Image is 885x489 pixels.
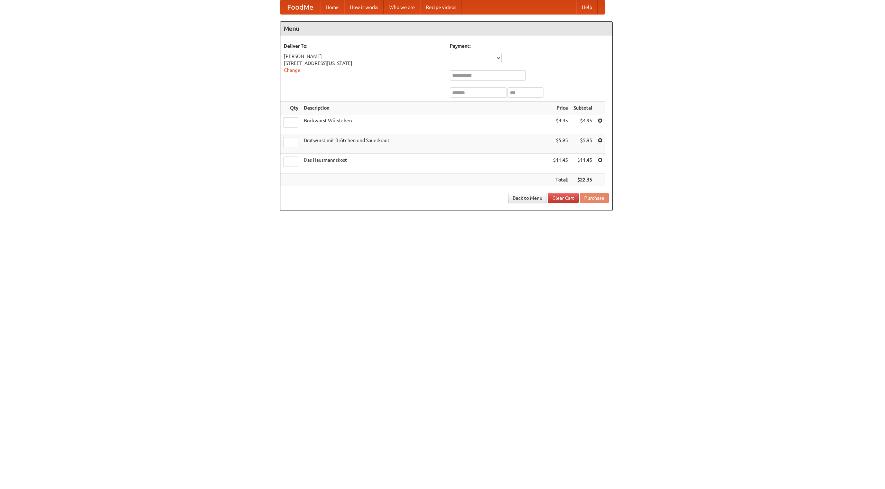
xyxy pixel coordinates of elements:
[571,102,595,114] th: Subtotal
[301,154,550,173] td: Das Hausmannskost
[548,193,579,203] a: Clear Cart
[550,102,571,114] th: Price
[384,0,420,14] a: Who we are
[280,22,612,36] h4: Menu
[508,193,547,203] a: Back to Menu
[284,67,300,73] a: Change
[284,60,443,67] div: [STREET_ADDRESS][US_STATE]
[571,114,595,134] td: $4.95
[301,134,550,154] td: Bratwurst mit Brötchen und Sauerkraut
[320,0,344,14] a: Home
[420,0,462,14] a: Recipe videos
[344,0,384,14] a: How it works
[550,114,571,134] td: $4.95
[550,134,571,154] td: $5.95
[301,114,550,134] td: Bockwurst Würstchen
[576,0,598,14] a: Help
[550,173,571,186] th: Total:
[284,53,443,60] div: [PERSON_NAME]
[301,102,550,114] th: Description
[450,43,609,49] h5: Payment:
[280,102,301,114] th: Qty
[284,43,443,49] h5: Deliver To:
[280,0,320,14] a: FoodMe
[580,193,609,203] button: Purchase
[571,154,595,173] td: $11.45
[550,154,571,173] td: $11.45
[571,173,595,186] th: $22.35
[571,134,595,154] td: $5.95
